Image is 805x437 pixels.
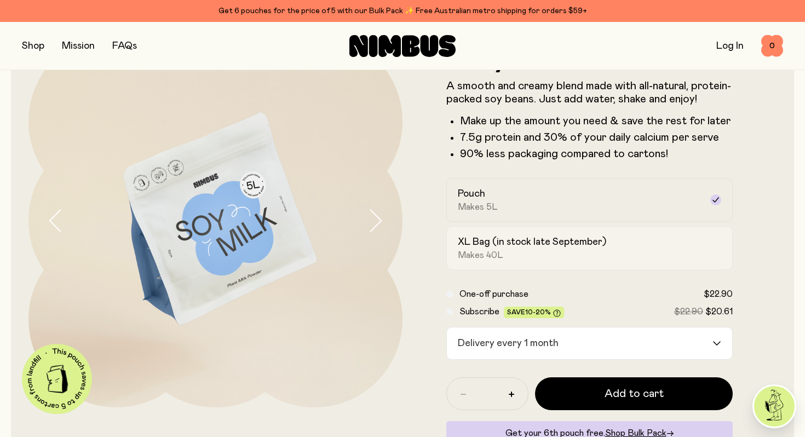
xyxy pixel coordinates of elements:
span: One-off purchase [459,290,528,298]
span: $22.90 [704,290,733,298]
div: Get 6 pouches for the price of 5 with our Bulk Pack ✨ Free Australian metro shipping for orders $59+ [22,4,783,18]
span: Makes 5L [458,202,498,212]
span: $20.61 [705,307,733,316]
span: Makes 40L [458,250,503,261]
button: 0 [761,35,783,57]
span: Save [507,309,561,317]
a: Log In [716,41,744,51]
span: Subscribe [459,307,499,316]
img: agent [754,386,795,427]
input: Search for option [562,327,711,359]
span: 10-20% [525,309,551,315]
span: Add to cart [605,386,664,401]
h2: Pouch [458,187,485,200]
a: Mission [62,41,95,51]
p: 90% less packaging compared to cartons! [460,147,733,160]
button: Add to cart [535,377,733,410]
p: A smooth and creamy blend made with all-natural, protein-packed soy beans. Just add water, shake ... [446,79,733,106]
div: Search for option [446,327,733,360]
span: Delivery every 1 month [455,327,561,359]
li: 7.5g protein and 30% of your daily calcium per serve [460,131,733,144]
a: FAQs [112,41,137,51]
h2: XL Bag (in stock late September) [458,235,606,249]
span: $22.90 [674,307,703,316]
li: Make up the amount you need & save the rest for later [460,114,733,128]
